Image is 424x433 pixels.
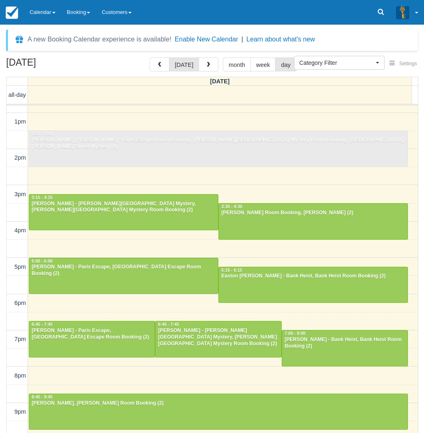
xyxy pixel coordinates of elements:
[221,204,242,209] span: 3:30 - 4:30
[29,394,408,430] a: 8:45 - 9:45[PERSON_NAME], [PERSON_NAME] Room Booking (2)
[14,263,26,270] span: 5pm
[158,328,279,347] div: [PERSON_NAME] - [PERSON_NAME][GEOGRAPHIC_DATA] Mystery, [PERSON_NAME][GEOGRAPHIC_DATA] Mystery Ro...
[221,268,242,273] span: 5:15 - 6:15
[175,35,238,44] button: Enable New Calendar
[28,34,171,44] div: A new Booking Calendar experience is available!
[29,321,155,357] a: 6:45 - 7:45[PERSON_NAME] - Paris Escape, [GEOGRAPHIC_DATA] Escape Room Booking (2)
[396,6,409,19] img: A3
[210,78,230,85] span: [DATE]
[221,210,405,216] div: [PERSON_NAME] Room Booking, [PERSON_NAME] (2)
[284,337,405,350] div: [PERSON_NAME] - Bank Heist, Bank Heist Room Booking (2)
[6,57,110,73] h2: [DATE]
[250,57,276,71] button: week
[29,131,408,167] a: 1:30 - 2:30[PERSON_NAME] [PERSON_NAME] - Paris Escape Room Booking, [PERSON_NAME][GEOGRAPHIC_DATA...
[31,400,405,407] div: [PERSON_NAME], [PERSON_NAME] Room Booking (2)
[9,92,26,98] span: all-day
[399,61,417,66] span: Settings
[158,322,179,327] span: 6:45 - 7:45
[218,267,408,303] a: 5:15 - 6:15Easton [PERSON_NAME] - Bank Heist, Bank Heist Room Booking (2)
[32,395,53,399] span: 8:45 - 9:45
[385,58,422,70] button: Settings
[218,203,408,239] a: 3:30 - 4:30[PERSON_NAME] Room Booking, [PERSON_NAME] (2)
[6,7,18,19] img: checkfront-main-nav-mini-logo.png
[223,57,251,71] button: month
[14,118,26,125] span: 1pm
[14,227,26,234] span: 4pm
[14,154,26,161] span: 2pm
[169,57,199,71] button: [DATE]
[31,328,153,341] div: [PERSON_NAME] - Paris Escape, [GEOGRAPHIC_DATA] Escape Room Booking (2)
[14,372,26,379] span: 8pm
[294,56,385,70] button: Category Filter
[29,194,218,230] a: 3:15 - 4:15[PERSON_NAME] - [PERSON_NAME][GEOGRAPHIC_DATA] Mystery, [PERSON_NAME][GEOGRAPHIC_DATA]...
[14,336,26,342] span: 7pm
[246,36,315,43] a: Learn about what's new
[14,191,26,197] span: 3pm
[32,259,53,263] span: 5:00 - 6:00
[299,59,374,67] span: Category Filter
[221,273,405,280] div: Easton [PERSON_NAME] - Bank Heist, Bank Heist Room Booking (2)
[282,330,408,366] a: 7:00 - 8:00[PERSON_NAME] - Bank Heist, Bank Heist Room Booking (2)
[32,195,53,200] span: 3:15 - 4:15
[31,264,216,277] div: [PERSON_NAME] - Paris Escape, [GEOGRAPHIC_DATA] Escape Room Booking (2)
[31,137,405,150] div: [PERSON_NAME] [PERSON_NAME] - Paris Escape Room Booking, [PERSON_NAME][GEOGRAPHIC_DATA] Mystery R...
[32,322,53,327] span: 6:45 - 7:45
[31,201,216,214] div: [PERSON_NAME] - [PERSON_NAME][GEOGRAPHIC_DATA] Mystery, [PERSON_NAME][GEOGRAPHIC_DATA] Mystery Ro...
[14,408,26,415] span: 9pm
[155,321,281,357] a: 6:45 - 7:45[PERSON_NAME] - [PERSON_NAME][GEOGRAPHIC_DATA] Mystery, [PERSON_NAME][GEOGRAPHIC_DATA]...
[32,132,53,136] span: 1:30 - 2:30
[14,300,26,306] span: 6pm
[241,36,243,43] span: |
[285,331,306,336] span: 7:00 - 8:00
[29,258,218,294] a: 5:00 - 6:00[PERSON_NAME] - Paris Escape, [GEOGRAPHIC_DATA] Escape Room Booking (2)
[275,57,296,71] button: day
